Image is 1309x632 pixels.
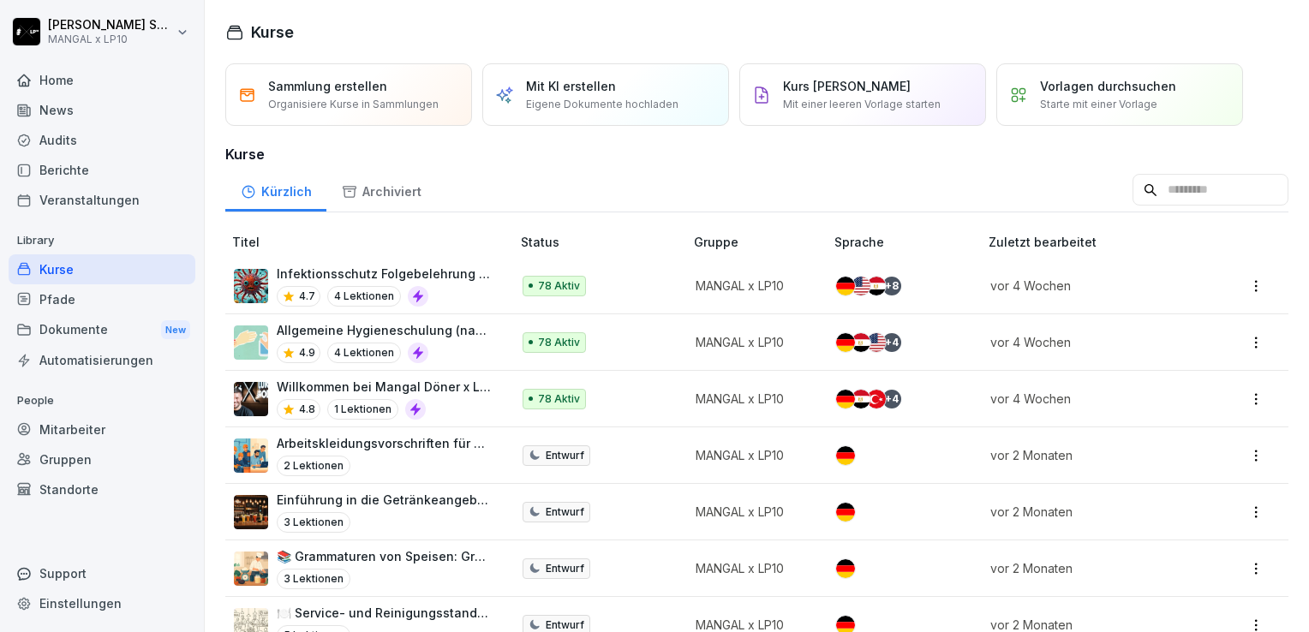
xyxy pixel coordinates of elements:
p: 78 Aktiv [538,391,580,407]
img: eg.svg [852,390,870,408]
p: Titel [232,233,514,251]
img: tr.svg [867,390,886,408]
a: Audits [9,125,195,155]
img: de.svg [836,390,855,408]
p: vor 2 Monaten [990,446,1191,464]
div: + 8 [882,277,901,295]
div: Support [9,558,195,588]
p: 3 Lektionen [277,569,350,589]
p: 2 Lektionen [277,456,350,476]
a: DokumenteNew [9,314,195,346]
p: [PERSON_NAME] Schepers [48,18,173,33]
p: 4.7 [299,289,315,304]
img: eg.svg [852,333,870,352]
p: Arbeitskleidungsvorschriften für Mitarbeiter [277,434,493,452]
a: Berichte [9,155,195,185]
p: Kurs [PERSON_NAME] [783,77,911,95]
p: 1 Lektionen [327,399,398,420]
p: Mit KI erstellen [526,77,616,95]
p: Infektionsschutz Folgebelehrung (nach §43 IfSG) [277,265,493,283]
img: us.svg [852,277,870,295]
a: Automatisierungen [9,345,195,375]
div: Dokumente [9,314,195,346]
a: Einstellungen [9,588,195,618]
p: Library [9,227,195,254]
p: Organisiere Kurse in Sammlungen [268,97,439,112]
p: Zuletzt bearbeitet [989,233,1211,251]
h1: Kurse [251,21,294,44]
p: vor 2 Monaten [990,559,1191,577]
p: MANGAL x LP10 [696,277,806,295]
img: eg.svg [867,277,886,295]
img: fb1gkfo6bfjiaopu91h9jktb.png [234,438,268,473]
a: Standorte [9,474,195,504]
p: Sammlung erstellen [268,77,387,95]
p: MANGAL x LP10 [696,446,806,464]
div: + 4 [882,390,901,408]
p: Eigene Dokumente hochladen [526,97,678,112]
p: Entwurf [546,448,584,463]
a: Gruppen [9,444,195,474]
p: MANGAL x LP10 [48,33,173,45]
img: de.svg [836,446,855,465]
a: Mitarbeiter [9,414,195,444]
p: Mit einer leeren Vorlage starten [783,97,941,112]
div: + 4 [882,333,901,352]
a: Home [9,65,195,95]
p: 3 Lektionen [277,512,350,533]
img: de.svg [836,277,855,295]
a: Archiviert [326,168,436,212]
p: 4.8 [299,402,315,417]
p: 4.9 [299,345,315,361]
a: News [9,95,195,125]
img: entcvvv9bcs7udf91dfe67uz.png [234,269,268,303]
p: Einführung in die Getränkeangebot bei Mangal Döner [277,491,493,509]
p: 📚 Grammaturen von Speisen: Grundlagen für Mitarbeiter [277,547,493,565]
p: Vorlagen durchsuchen [1040,77,1176,95]
img: x022m68my2ctsma9dgr7k5hg.png [234,382,268,416]
a: Pfade [9,284,195,314]
p: Gruppe [694,233,827,251]
img: de.svg [836,333,855,352]
p: MANGAL x LP10 [696,503,806,521]
img: ly2u2rezy1sup2jq13yby7bk.png [234,552,268,586]
p: 4 Lektionen [327,286,401,307]
p: Sprache [834,233,982,251]
img: de.svg [836,559,855,578]
p: vor 4 Wochen [990,390,1191,408]
p: MANGAL x LP10 [696,333,806,351]
a: Kürzlich [225,168,326,212]
p: 78 Aktiv [538,278,580,294]
p: MANGAL x LP10 [696,559,806,577]
p: Willkommen bei Mangal Döner x LP10 [277,378,493,396]
p: 🍽️ Service- und Reinigungsstandards im MANGAL X [PERSON_NAME] Restaurant [277,604,493,622]
p: People [9,387,195,414]
p: Entwurf [546,504,584,520]
p: vor 2 Monaten [990,503,1191,521]
p: Entwurf [546,561,584,576]
img: us.svg [867,333,886,352]
div: New [161,320,190,340]
img: de.svg [836,503,855,522]
p: Status [521,233,688,251]
a: Kurse [9,254,195,284]
p: 78 Aktiv [538,335,580,350]
h3: Kurse [225,144,1288,164]
p: vor 4 Wochen [990,333,1191,351]
p: Starte mit einer Vorlage [1040,97,1157,112]
p: MANGAL x LP10 [696,390,806,408]
a: Veranstaltungen [9,185,195,215]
